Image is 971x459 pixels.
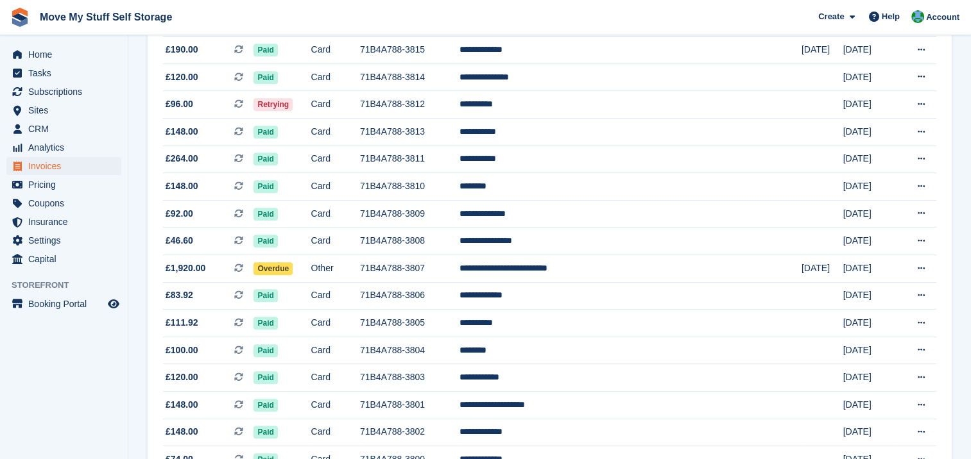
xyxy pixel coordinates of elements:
span: Tasks [28,64,105,82]
td: 71B4A788-3805 [360,310,460,337]
td: [DATE] [843,391,897,419]
span: Booking Portal [28,295,105,313]
a: menu [6,250,121,268]
span: Pricing [28,176,105,194]
a: menu [6,83,121,101]
td: 71B4A788-3807 [360,255,460,282]
td: Card [311,173,360,201]
img: stora-icon-8386f47178a22dfd0bd8f6a31ec36ba5ce8667c1dd55bd0f319d3a0aa187defe.svg [10,8,30,27]
td: 71B4A788-3804 [360,337,460,364]
span: £46.60 [166,234,193,247]
span: Paid [253,371,277,384]
td: [DATE] [843,419,897,446]
img: Dan [911,10,924,23]
a: menu [6,157,121,175]
td: Card [311,146,360,173]
td: Card [311,419,360,446]
td: [DATE] [843,91,897,119]
td: [DATE] [843,255,897,282]
td: [DATE] [802,255,843,282]
span: £264.00 [166,152,198,165]
span: £148.00 [166,425,198,438]
td: Other [311,255,360,282]
td: Card [311,63,360,91]
td: 71B4A788-3801 [360,391,460,419]
td: [DATE] [843,282,897,310]
td: [DATE] [843,364,897,392]
td: Card [311,228,360,255]
td: 71B4A788-3813 [360,118,460,146]
span: Paid [253,126,277,138]
td: Card [311,91,360,119]
a: menu [6,213,121,231]
span: Paid [253,153,277,165]
span: £92.00 [166,207,193,221]
td: Card [311,37,360,64]
span: £148.00 [166,179,198,193]
td: Card [311,200,360,228]
td: 71B4A788-3810 [360,173,460,201]
a: menu [6,120,121,138]
a: menu [6,176,121,194]
a: menu [6,138,121,156]
span: £148.00 [166,125,198,138]
td: 71B4A788-3809 [360,200,460,228]
span: Paid [253,44,277,56]
span: Settings [28,231,105,249]
span: Paid [253,344,277,357]
span: Coupons [28,194,105,212]
span: £148.00 [166,398,198,412]
span: Paid [253,317,277,330]
td: 71B4A788-3811 [360,146,460,173]
span: Insurance [28,213,105,231]
span: £83.92 [166,288,193,302]
td: [DATE] [843,200,897,228]
span: Help [882,10,900,23]
a: menu [6,295,121,313]
a: menu [6,194,121,212]
span: £120.00 [166,371,198,384]
td: [DATE] [843,173,897,201]
td: [DATE] [843,37,897,64]
span: Capital [28,250,105,268]
td: 71B4A788-3802 [360,419,460,446]
td: [DATE] [843,310,897,337]
span: Paid [253,208,277,221]
span: Subscriptions [28,83,105,101]
span: £111.92 [166,316,198,330]
span: Storefront [12,279,128,292]
td: [DATE] [843,63,897,91]
td: Card [311,310,360,337]
span: £120.00 [166,71,198,84]
td: [DATE] [843,337,897,364]
span: CRM [28,120,105,138]
span: Analytics [28,138,105,156]
a: menu [6,46,121,63]
td: [DATE] [802,37,843,64]
span: Paid [253,289,277,302]
span: Paid [253,426,277,438]
span: Paid [253,399,277,412]
span: £190.00 [166,43,198,56]
span: Paid [253,180,277,193]
span: Invoices [28,157,105,175]
a: Preview store [106,296,121,312]
td: Card [311,118,360,146]
span: £100.00 [166,344,198,357]
td: Card [311,391,360,419]
span: £1,920.00 [166,262,205,275]
td: Card [311,337,360,364]
span: Create [818,10,844,23]
td: Card [311,282,360,310]
span: Sites [28,101,105,119]
span: Retrying [253,98,293,111]
td: 71B4A788-3815 [360,37,460,64]
span: Paid [253,71,277,84]
span: £96.00 [166,97,193,111]
td: 71B4A788-3806 [360,282,460,310]
td: 71B4A788-3812 [360,91,460,119]
td: 71B4A788-3808 [360,228,460,255]
a: menu [6,64,121,82]
a: Move My Stuff Self Storage [35,6,177,28]
span: Account [926,11,959,24]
